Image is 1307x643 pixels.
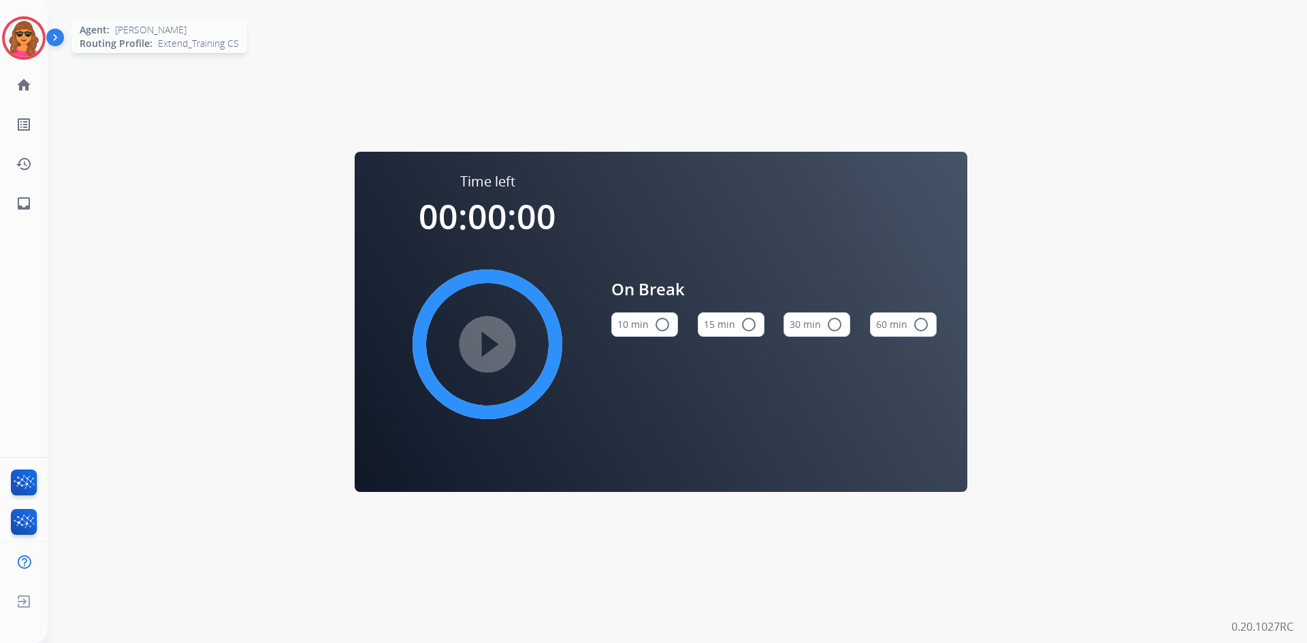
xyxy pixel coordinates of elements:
span: Agent: [80,23,110,37]
span: Routing Profile: [80,37,152,50]
span: 00:00:00 [419,193,556,240]
span: Extend_Training CS [158,37,239,50]
mat-icon: radio_button_unchecked [826,316,843,333]
mat-icon: list_alt [16,116,32,133]
mat-icon: history [16,156,32,172]
mat-icon: radio_button_unchecked [654,316,671,333]
mat-icon: home [16,77,32,93]
mat-icon: inbox [16,195,32,212]
mat-icon: radio_button_unchecked [741,316,757,333]
button: 10 min [611,312,678,337]
p: 0.20.1027RC [1231,619,1293,635]
span: [PERSON_NAME] [115,23,187,37]
button: 30 min [784,312,850,337]
span: On Break [611,277,937,301]
img: avatar [5,19,43,57]
button: 15 min [698,312,764,337]
span: Time left [460,172,515,191]
mat-icon: radio_button_unchecked [913,316,929,333]
button: 60 min [870,312,937,337]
